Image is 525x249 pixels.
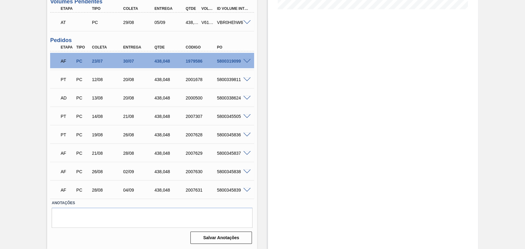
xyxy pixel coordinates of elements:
[90,114,125,119] div: 14/08/2025
[215,151,250,156] div: 5800345837
[153,169,188,174] div: 438,048
[90,151,125,156] div: 21/08/2025
[59,73,75,86] div: Pedido em Trânsito
[75,95,91,100] div: Pedido de Compra
[59,146,75,160] div: Aguardando Faturamento
[215,188,250,193] div: 5800345839
[184,95,219,100] div: 2000500
[90,77,125,82] div: 12/08/2025
[215,77,250,82] div: 5800339811
[121,6,156,11] div: Coleta
[75,188,91,193] div: Pedido de Compra
[61,132,74,137] p: PT
[90,132,125,137] div: 19/08/2025
[52,199,253,208] label: Anotações
[200,6,216,11] div: Volume Portal
[153,77,188,82] div: 438,048
[184,77,219,82] div: 2001678
[153,188,188,193] div: 438,048
[59,91,75,105] div: Aguardando Descarga
[153,114,188,119] div: 438,048
[190,231,252,244] button: Salvar Anotações
[59,165,75,178] div: Aguardando Faturamento
[61,169,74,174] p: AF
[121,77,156,82] div: 20/08/2025
[121,169,156,174] div: 02/09/2025
[153,95,188,100] div: 438,048
[121,188,156,193] div: 04/09/2025
[215,95,250,100] div: 5800338624
[215,59,250,64] div: 5800319099
[61,77,74,82] p: PT
[121,151,156,156] div: 28/08/2025
[215,114,250,119] div: 5800345505
[184,188,219,193] div: 2007631
[59,6,94,11] div: Etapa
[121,114,156,119] div: 21/08/2025
[153,20,188,25] div: 05/09/2025
[184,6,200,11] div: Qtde
[121,45,156,49] div: Entrega
[153,151,188,156] div: 438,048
[184,45,219,49] div: Código
[121,132,156,137] div: 26/08/2025
[153,6,188,11] div: Entrega
[215,20,250,25] div: VBR0HEhW6
[59,128,75,142] div: Pedido em Trânsito
[75,151,91,156] div: Pedido de Compra
[75,114,91,119] div: Pedido de Compra
[75,132,91,137] div: Pedido de Compra
[75,59,91,64] div: Pedido de Compra
[61,114,74,119] p: PT
[215,132,250,137] div: 5800345836
[61,20,92,25] p: AT
[184,20,200,25] div: 438,048
[200,20,216,25] div: V611581
[90,188,125,193] div: 28/08/2025
[90,20,125,25] div: Pedido de Compra
[61,188,74,193] p: AF
[61,95,74,100] p: AD
[61,59,74,64] p: AF
[90,59,125,64] div: 23/07/2025
[121,59,156,64] div: 30/07/2025
[90,95,125,100] div: 13/08/2025
[153,132,188,137] div: 438,048
[90,45,125,49] div: Coleta
[59,183,75,197] div: Aguardando Faturamento
[184,151,219,156] div: 2007629
[184,59,219,64] div: 1979586
[121,20,156,25] div: 29/08/2025
[153,45,188,49] div: Qtde
[61,151,74,156] p: AF
[153,59,188,64] div: 438,048
[215,6,250,11] div: Id Volume Interno
[75,45,91,49] div: Tipo
[50,37,254,44] h3: Pedidos
[59,16,94,29] div: Aguardando Informações de Transporte
[59,54,75,68] div: Aguardando Faturamento
[90,6,125,11] div: Tipo
[184,132,219,137] div: 2007628
[90,169,125,174] div: 26/08/2025
[59,110,75,123] div: Pedido em Trânsito
[184,169,219,174] div: 2007630
[215,169,250,174] div: 5800345838
[215,45,250,49] div: PO
[121,95,156,100] div: 20/08/2025
[75,77,91,82] div: Pedido de Compra
[75,169,91,174] div: Pedido de Compra
[59,45,75,49] div: Etapa
[184,114,219,119] div: 2007307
